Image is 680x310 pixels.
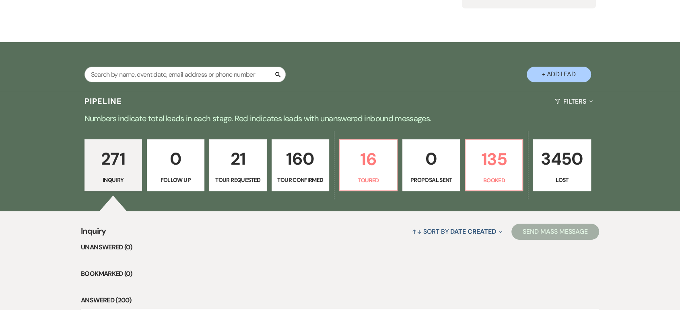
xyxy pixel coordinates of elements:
[470,176,517,185] p: Booked
[412,227,422,236] span: ↑↓
[84,96,122,107] h3: Pipeline
[152,145,199,172] p: 0
[408,175,455,184] p: Proposal Sent
[81,295,599,306] li: Answered (200)
[90,175,137,184] p: Inquiry
[277,175,324,184] p: Tour Confirmed
[272,139,329,192] a: 160Tour Confirmed
[214,175,262,184] p: Tour Requested
[152,175,199,184] p: Follow Up
[81,269,599,279] li: Bookmarked (0)
[402,139,460,192] a: 0Proposal Sent
[50,112,630,125] p: Numbers indicate total leads in each stage. Red indicates leads with unanswered inbound messages.
[345,176,392,185] p: Toured
[81,242,599,253] li: Unanswered (0)
[450,227,496,236] span: Date Created
[84,139,142,192] a: 271Inquiry
[538,145,585,172] p: 3450
[408,145,455,172] p: 0
[277,145,324,172] p: 160
[147,139,204,192] a: 0Follow Up
[409,221,505,242] button: Sort By Date Created
[552,91,596,112] button: Filters
[339,139,398,192] a: 16Toured
[470,146,517,173] p: 135
[527,67,591,82] button: + Add Lead
[81,225,106,242] span: Inquiry
[533,139,591,192] a: 3450Lost
[511,224,599,240] button: Send Mass Message
[209,139,267,192] a: 21Tour Requested
[538,175,585,184] p: Lost
[90,145,137,172] p: 271
[214,145,262,172] p: 21
[465,139,523,192] a: 135Booked
[84,67,286,82] input: Search by name, event date, email address or phone number
[345,146,392,173] p: 16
